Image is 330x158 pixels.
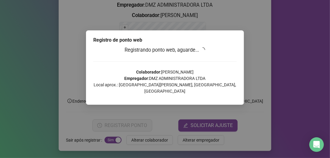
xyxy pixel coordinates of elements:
p: : [PERSON_NAME] : DMZ ADMINISTRADORA LTDA Local aprox.: [GEOGRAPHIC_DATA][PERSON_NAME], [GEOGRAPH... [93,69,237,94]
span: loading [199,46,206,53]
strong: Empregador [125,76,148,81]
strong: Colaborador [136,70,160,74]
div: Registro de ponto web [93,36,237,44]
h3: Registrando ponto web, aguarde... [93,46,237,54]
div: Open Intercom Messenger [309,137,324,152]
